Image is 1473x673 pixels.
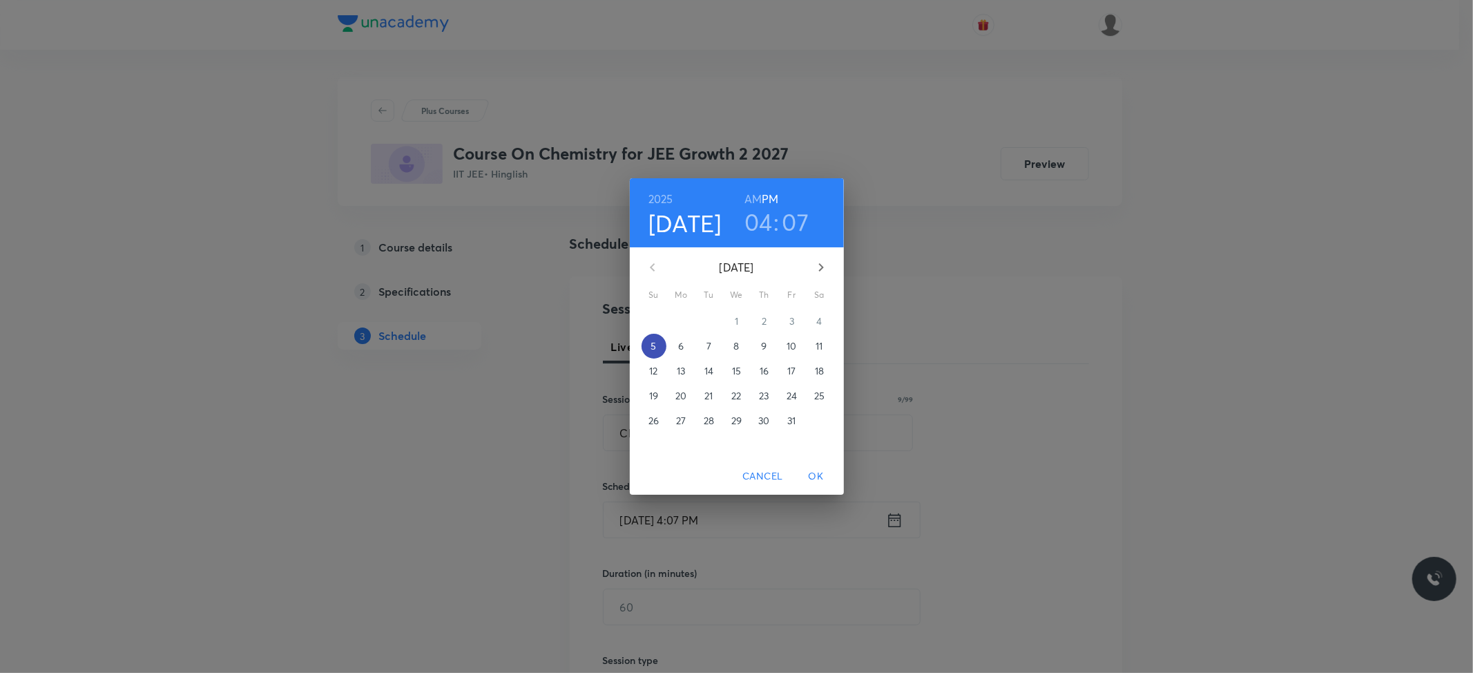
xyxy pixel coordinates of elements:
button: AM [744,189,762,209]
span: Cancel [742,468,782,485]
p: 18 [815,364,824,378]
button: 5 [642,334,666,359]
button: 19 [642,383,666,408]
button: 24 [780,383,805,408]
span: Th [752,288,777,302]
p: 13 [677,364,685,378]
p: 11 [816,339,822,353]
p: 23 [759,389,769,403]
p: 31 [787,414,796,428]
button: 17 [780,359,805,383]
p: 8 [733,339,739,353]
h3: : [773,207,779,236]
button: 11 [807,334,832,359]
p: 5 [651,339,656,353]
button: 18 [807,359,832,383]
p: 16 [760,364,769,378]
button: 31 [780,408,805,433]
span: Su [642,288,666,302]
button: PM [762,189,778,209]
button: 10 [780,334,805,359]
button: [DATE] [648,209,722,238]
button: Cancel [737,464,788,489]
span: Tu [697,288,722,302]
button: OK [794,464,838,489]
button: 23 [752,383,777,408]
button: 20 [669,383,694,408]
p: 28 [704,414,714,428]
button: 15 [724,359,749,383]
p: 9 [761,339,767,353]
span: OK [800,468,833,485]
button: 16 [752,359,777,383]
p: 25 [814,389,825,403]
button: 22 [724,383,749,408]
button: 29 [724,408,749,433]
button: 14 [697,359,722,383]
p: 6 [678,339,684,353]
p: 17 [787,364,796,378]
p: 22 [731,389,741,403]
button: 07 [782,207,809,236]
p: 15 [732,364,741,378]
button: 6 [669,334,694,359]
button: 27 [669,408,694,433]
button: 30 [752,408,777,433]
button: 25 [807,383,832,408]
p: 12 [649,364,657,378]
button: 21 [697,383,722,408]
p: 20 [675,389,686,403]
p: 24 [787,389,797,403]
span: Mo [669,288,694,302]
p: 19 [649,389,658,403]
p: 14 [704,364,713,378]
span: We [724,288,749,302]
button: 28 [697,408,722,433]
span: Fr [780,288,805,302]
span: Sa [807,288,832,302]
p: 26 [648,414,659,428]
p: 7 [706,339,711,353]
button: 8 [724,334,749,359]
p: 21 [704,389,713,403]
button: 13 [669,359,694,383]
p: 27 [676,414,686,428]
p: 30 [758,414,769,428]
button: 9 [752,334,777,359]
button: 26 [642,408,666,433]
p: 29 [731,414,742,428]
p: [DATE] [669,259,805,276]
button: 2025 [648,189,673,209]
p: 10 [787,339,796,353]
button: 12 [642,359,666,383]
button: 7 [697,334,722,359]
button: 04 [744,207,773,236]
